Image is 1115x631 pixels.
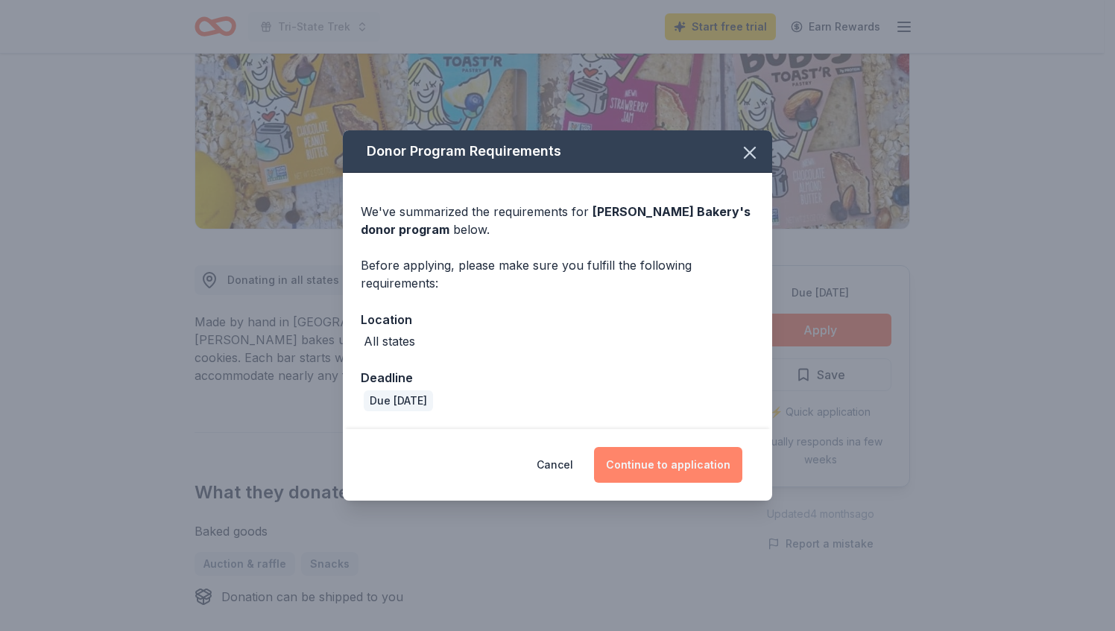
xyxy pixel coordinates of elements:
[537,447,573,483] button: Cancel
[361,256,754,292] div: Before applying, please make sure you fulfill the following requirements:
[343,130,772,173] div: Donor Program Requirements
[364,332,415,350] div: All states
[361,203,754,238] div: We've summarized the requirements for below.
[361,310,754,329] div: Location
[364,390,433,411] div: Due [DATE]
[594,447,742,483] button: Continue to application
[361,368,754,387] div: Deadline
